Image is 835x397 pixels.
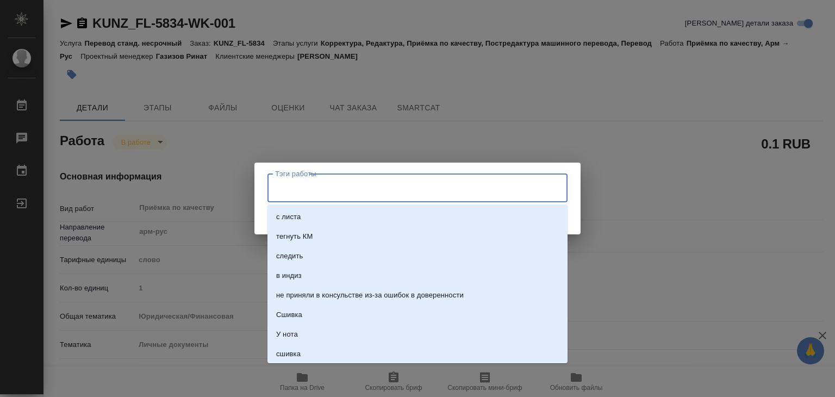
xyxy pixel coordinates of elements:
[276,349,301,359] p: сшивка
[276,212,301,222] p: с листа
[276,231,313,242] p: тегнуть КМ
[276,270,302,281] p: в индиз
[276,251,303,262] p: следить
[276,329,298,340] p: У нота
[276,290,464,301] p: не приняли в консульстве из-за ошибок в доверенности
[276,309,302,320] p: Сшивка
